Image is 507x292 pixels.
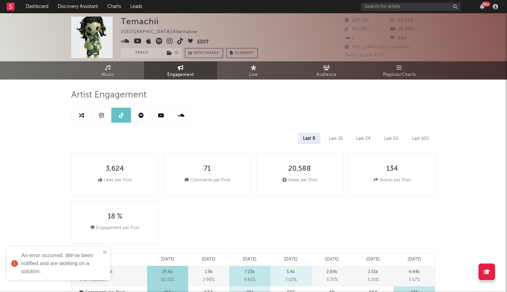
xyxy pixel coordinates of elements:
span: Artist Engagement [71,91,146,99]
p: Likes per Post [79,268,145,276]
div: Engagement per Post [90,224,139,232]
span: Live [249,71,258,79]
p: 7.23k [245,268,255,276]
div: Last 16 [324,133,348,144]
button: (1) [163,48,182,58]
div: 99 + [482,2,490,7]
span: 23,666 [390,18,414,23]
p: [DATE] [243,256,256,263]
a: Playlists/Charts [363,61,436,80]
span: 9.65 % [244,276,255,284]
div: [GEOGRAPHIC_DATA] | Alternative [121,28,205,36]
div: Last 24 [351,133,375,144]
span: 50.35 % [161,276,174,284]
p: 4.44k [409,268,420,276]
span: 691,124 Monthly Listeners [345,45,410,49]
div: 3,624 [106,165,124,173]
p: 29.6k [162,268,173,276]
div: An error occurred. We've been notified and are working on a solution. [21,252,101,275]
span: 2.98 % [203,276,214,284]
div: 20,588 [288,165,311,173]
span: 7.02 % [285,276,297,284]
a: Live [217,61,290,80]
span: 5.57 % [409,276,420,284]
input: Search for artists [361,3,461,11]
p: [DATE] [161,256,174,263]
div: 71 [204,165,211,173]
div: Last 50 [379,133,404,144]
button: Edit [197,38,209,46]
span: Music [102,71,114,79]
p: [DATE] [366,256,380,263]
span: 3.70 % [326,276,338,284]
a: Audience [290,61,363,80]
button: close [103,250,107,256]
div: Temachii [121,17,159,26]
p: 2.51k [368,268,378,276]
span: Jump Score: 82.0 [345,53,384,57]
div: 134 [386,165,398,173]
div: Likes per Post [98,176,132,184]
a: Music [71,61,144,80]
span: Summary [235,51,254,55]
span: Engagement [167,71,194,79]
span: ( 1 ) [162,48,182,58]
div: Views per Post [282,176,317,184]
button: 99+ [480,4,484,9]
p: 1.9k [205,268,213,276]
span: Benchmark [194,49,219,57]
p: 5.4k [287,268,295,276]
p: [DATE] [284,256,298,263]
p: [DATE] [325,256,339,263]
span: Playlists/Charts [383,71,416,79]
span: Audience [316,71,337,79]
span: 3.20 % [367,276,379,284]
span: 81,100 [345,27,367,31]
div: Comments per Post [185,176,230,184]
div: Shares per Post [374,176,411,184]
a: Benchmark [185,48,223,58]
p: 2.89k [326,268,337,276]
p: [DATE] [202,256,215,263]
div: Last 8 [298,133,320,144]
div: 18 % [108,213,122,221]
span: 684 [390,36,407,40]
span: 26,400 [390,27,414,31]
button: Summary [226,48,258,58]
p: [DATE] [408,256,421,263]
button: Track [121,48,162,58]
a: Engagement [144,61,217,80]
span: 1 [345,36,355,40]
div: Last 100 [407,133,434,144]
span: 107,155 [345,18,369,23]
